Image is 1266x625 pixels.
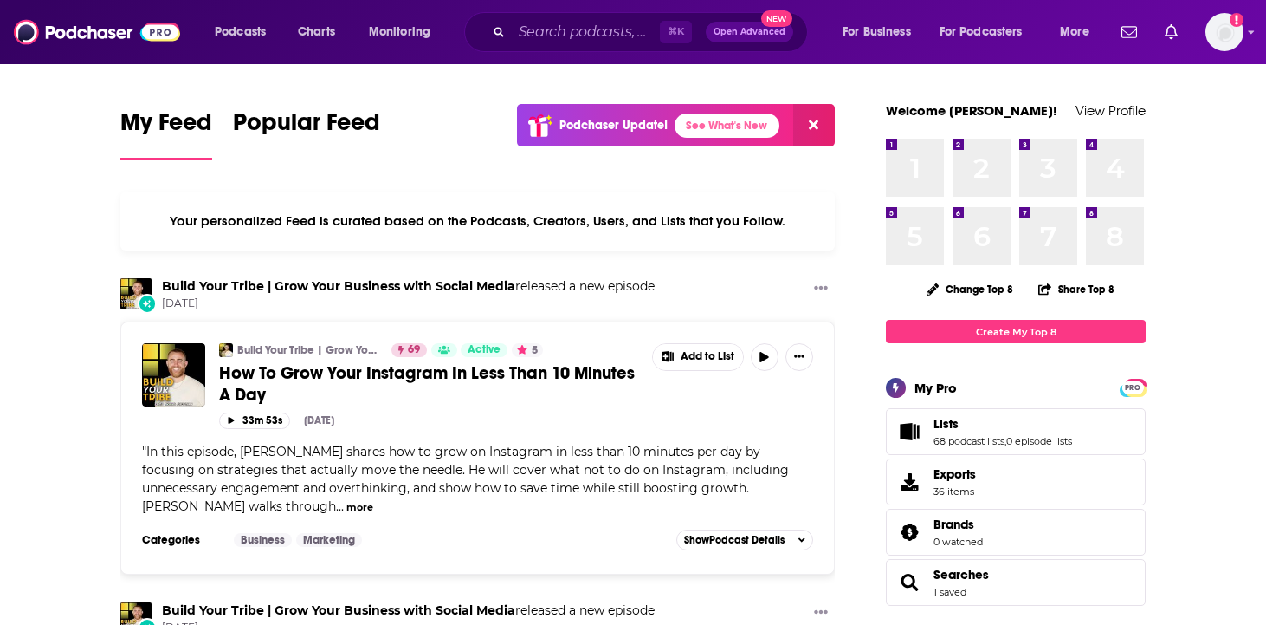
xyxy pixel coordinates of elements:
[1205,13,1243,51] span: Logged in as NickG
[142,444,789,514] span: "
[933,517,983,532] a: Brands
[714,28,785,36] span: Open Advanced
[1205,13,1243,51] img: User Profile
[928,18,1048,46] button: open menu
[346,500,373,515] button: more
[675,114,779,138] a: See What's New
[162,278,515,294] a: Build Your Tribe | Grow Your Business with Social Media
[120,107,212,147] span: My Feed
[886,320,1146,343] a: Create My Top 8
[1004,435,1006,447] span: ,
[1122,381,1143,394] span: PRO
[653,344,743,370] button: Show More Button
[391,343,427,357] a: 69
[142,533,220,547] h3: Categories
[785,343,813,371] button: Show More Button
[933,416,1072,432] a: Lists
[892,520,927,544] a: Brands
[233,107,380,147] span: Popular Feed
[120,107,212,160] a: My Feed
[142,444,789,514] span: In this episode, [PERSON_NAME] shares how to grow on Instagram in less than 10 minutes per day by...
[1230,13,1243,27] svg: Add a profile image
[138,294,157,313] div: New Episode
[1006,435,1072,447] a: 0 episode lists
[933,567,989,583] a: Searches
[807,278,835,300] button: Show More Button
[357,18,453,46] button: open menu
[234,533,292,547] a: Business
[660,21,692,43] span: ⌘ K
[933,517,974,532] span: Brands
[886,102,1057,119] a: Welcome [PERSON_NAME]!
[559,118,668,133] p: Podchaser Update!
[706,22,793,42] button: Open AdvancedNew
[120,192,835,251] div: Your personalized Feed is curated based on the Podcasts, Creators, Users, and Lists that you Follow.
[807,602,835,624] button: Show More Button
[215,20,266,44] span: Podcasts
[142,343,205,407] img: How To Grow Your Instagram In Less Than 10 Minutes A Day
[681,350,734,363] span: Add to List
[203,18,288,46] button: open menu
[219,343,233,357] img: Build Your Tribe | Grow Your Business with Social Media
[219,362,635,406] span: How To Grow Your Instagram In Less Than 10 Minutes A Day
[468,342,501,359] span: Active
[408,342,420,359] span: 69
[219,413,290,429] button: 33m 53s
[120,278,152,309] img: Build Your Tribe | Grow Your Business with Social Media
[1158,17,1185,47] a: Show notifications dropdown
[336,498,344,514] span: ...
[886,408,1146,455] span: Lists
[1060,20,1089,44] span: More
[933,435,1004,447] a: 68 podcast lists
[237,343,380,357] a: Build Your Tribe | Grow Your Business with Social Media
[892,420,927,444] a: Lists
[287,18,346,46] a: Charts
[298,20,335,44] span: Charts
[933,536,983,548] a: 0 watched
[1048,18,1111,46] button: open menu
[1075,102,1146,119] a: View Profile
[162,602,515,618] a: Build Your Tribe | Grow Your Business with Social Media
[933,416,959,432] span: Lists
[940,20,1023,44] span: For Podcasters
[296,533,362,547] a: Marketing
[1205,13,1243,51] button: Show profile menu
[914,380,957,396] div: My Pro
[676,530,813,550] button: ShowPodcast Details
[233,107,380,160] a: Popular Feed
[162,278,655,295] h3: released a new episode
[933,485,976,498] span: 36 items
[219,362,640,406] a: How To Grow Your Instagram In Less Than 10 Minutes A Day
[843,20,911,44] span: For Business
[369,20,430,44] span: Monitoring
[933,466,976,482] span: Exports
[886,459,1146,505] a: Exports
[892,470,927,494] span: Exports
[512,343,543,357] button: 5
[1114,17,1144,47] a: Show notifications dropdown
[162,296,655,311] span: [DATE]
[933,586,966,598] a: 1 saved
[886,559,1146,606] span: Searches
[14,16,180,49] img: Podchaser - Follow, Share and Rate Podcasts
[886,509,1146,556] span: Brands
[916,278,1024,300] button: Change Top 8
[761,10,792,27] span: New
[461,343,507,357] a: Active
[481,12,824,52] div: Search podcasts, credits, & more...
[162,602,655,619] h3: released a new episode
[830,18,933,46] button: open menu
[1037,272,1115,306] button: Share Top 8
[684,534,785,546] span: Show Podcast Details
[1122,381,1143,394] a: PRO
[304,414,334,426] div: [DATE]
[512,18,660,46] input: Search podcasts, credits, & more...
[892,570,927,595] a: Searches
